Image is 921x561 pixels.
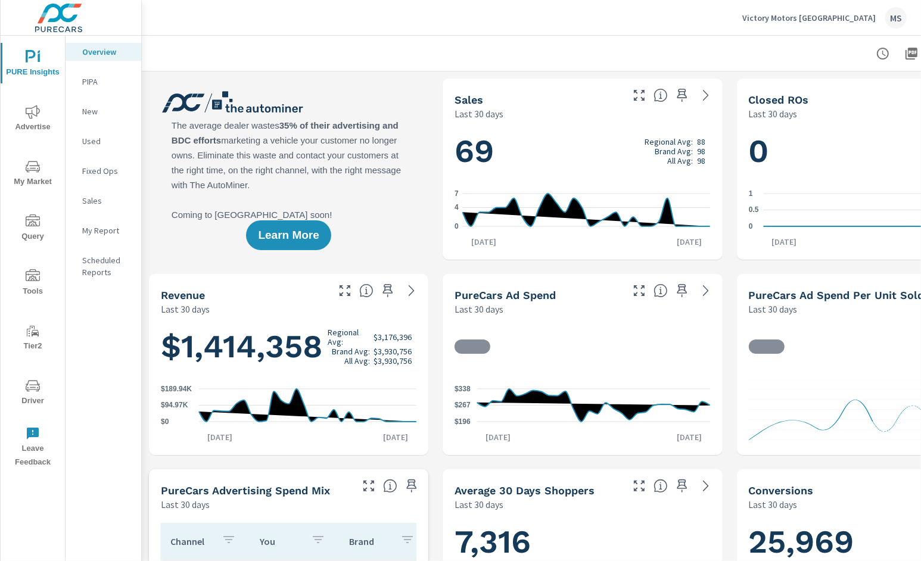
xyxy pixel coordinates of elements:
p: 98 [698,156,706,166]
text: 7 [455,189,459,198]
p: PIPA [82,76,132,88]
p: Last 30 days [749,107,798,121]
p: [DATE] [477,431,519,443]
span: Save this to your personalized report [378,281,397,300]
text: 0 [455,222,459,230]
span: Tier2 [4,324,61,353]
span: Learn More [258,230,319,241]
button: Make Fullscreen [335,281,354,300]
p: Last 30 days [749,497,798,512]
text: 0 [749,222,753,230]
div: MS [885,7,907,29]
p: Scheduled Reports [82,254,132,278]
p: Last 30 days [749,302,798,316]
h5: Closed ROs [749,93,809,106]
p: Last 30 days [455,302,503,316]
p: Fixed Ops [82,165,132,177]
span: Total sales revenue over the selected date range. [Source: This data is sourced from the dealer’s... [359,283,374,298]
h5: Sales [455,93,483,106]
text: $267 [455,401,471,409]
p: You [260,535,301,547]
div: Used [66,132,141,150]
p: [DATE] [669,431,711,443]
div: PIPA [66,73,141,91]
a: See more details in report [696,281,715,300]
p: Last 30 days [161,497,210,512]
h5: Average 30 Days Shoppers [455,484,595,497]
p: Sales [82,195,132,207]
span: Number of vehicles sold by the dealership over the selected date range. [Source: This data is sou... [654,88,668,102]
div: New [66,102,141,120]
span: Driver [4,379,61,408]
div: Scheduled Reports [66,251,141,281]
p: Brand Avg: [655,147,693,156]
p: New [82,105,132,117]
p: 98 [698,147,706,156]
button: Make Fullscreen [630,281,649,300]
text: $189.94K [161,385,192,393]
p: [DATE] [763,236,805,248]
text: $338 [455,385,471,393]
p: 88 [698,137,706,147]
p: Channel [170,535,212,547]
span: Save this to your personalized report [673,281,692,300]
text: 4 [455,204,459,212]
span: A rolling 30 day total of daily Shoppers on the dealership website, averaged over the selected da... [654,479,668,493]
p: Brand Avg: [332,347,370,356]
h1: 69 [455,131,710,172]
h5: PureCars Advertising Spend Mix [161,484,330,497]
span: Query [4,214,61,244]
p: $3,176,396 [374,332,412,342]
span: Save this to your personalized report [673,476,692,495]
p: Brand [349,535,391,547]
p: All Avg: [344,356,370,366]
h5: Revenue [161,289,205,301]
p: Last 30 days [455,497,503,512]
span: Save this to your personalized report [402,476,421,495]
div: Fixed Ops [66,162,141,180]
button: Make Fullscreen [630,86,649,105]
h5: PureCars Ad Spend [455,289,556,301]
span: PURE Insights [4,50,61,79]
text: $94.97K [161,401,188,410]
div: My Report [66,222,141,239]
p: Overview [82,46,132,58]
button: Make Fullscreen [359,476,378,495]
div: nav menu [1,36,65,474]
p: Regional Avg: [645,137,693,147]
p: [DATE] [375,431,416,443]
p: [DATE] [199,431,241,443]
p: My Report [82,225,132,236]
div: Overview [66,43,141,61]
p: [DATE] [669,236,711,248]
span: Advertise [4,105,61,134]
span: Save this to your personalized report [673,86,692,105]
button: Learn More [246,220,331,250]
p: Last 30 days [161,302,210,316]
a: See more details in report [402,281,421,300]
span: Tools [4,269,61,298]
text: 0.5 [749,206,759,214]
text: $0 [161,417,169,426]
a: See more details in report [696,476,715,495]
span: Total cost of media for all PureCars channels for the selected dealership group over the selected... [654,283,668,298]
span: My Market [4,160,61,189]
p: $3,930,756 [374,347,412,356]
span: This table looks at how you compare to the amount of budget you spend per channel as opposed to y... [383,479,397,493]
p: [DATE] [463,236,505,248]
button: Make Fullscreen [630,476,649,495]
p: Last 30 days [455,107,503,121]
div: Sales [66,192,141,210]
p: Regional Avg: [328,328,370,347]
h5: Conversions [749,484,814,497]
span: Leave Feedback [4,426,61,469]
p: Used [82,135,132,147]
p: All Avg: [667,156,693,166]
h1: $1,414,358 [161,326,416,367]
text: 1 [749,189,753,198]
p: Victory Motors [GEOGRAPHIC_DATA] [742,13,876,23]
p: $3,930,756 [374,356,412,366]
text: $196 [455,417,471,426]
a: See more details in report [696,86,715,105]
